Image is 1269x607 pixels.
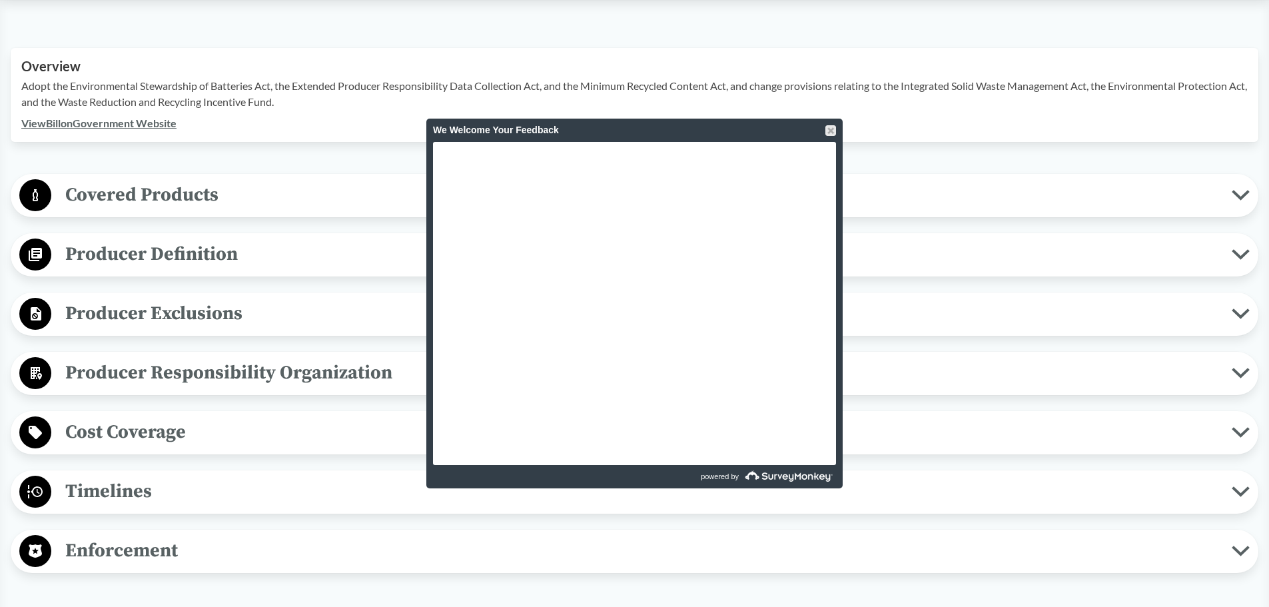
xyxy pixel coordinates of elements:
button: Producer Exclusions [15,297,1254,331]
p: Adopt the Environmental Stewardship of Batteries Act, the Extended Producer Responsibility Data C... [21,78,1248,110]
span: Covered Products [51,180,1232,210]
a: powered by [636,465,836,488]
a: ViewBillonGovernment Website [21,117,177,129]
span: Producer Exclusions [51,299,1232,328]
button: Producer Definition [15,238,1254,272]
span: Producer Definition [51,239,1232,269]
span: Enforcement [51,536,1232,566]
button: Timelines [15,475,1254,509]
span: Producer Responsibility Organization [51,358,1232,388]
button: Producer Responsibility Organization [15,356,1254,390]
h2: Overview [21,59,1248,74]
button: Enforcement [15,534,1254,568]
div: We Welcome Your Feedback [433,119,836,142]
button: Cost Coverage [15,416,1254,450]
button: Covered Products [15,179,1254,213]
span: Cost Coverage [51,417,1232,447]
span: Timelines [51,476,1232,506]
span: powered by [701,465,739,488]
